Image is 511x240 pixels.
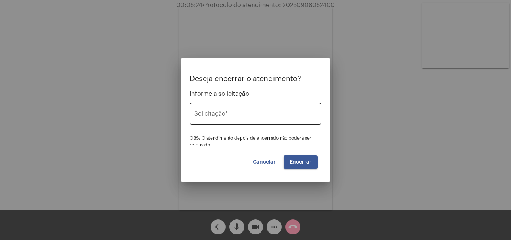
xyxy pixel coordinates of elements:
p: Deseja encerrar o atendimento? [190,75,321,83]
span: OBS: O atendimento depois de encerrado não poderá ser retomado. [190,136,312,147]
button: Encerrar [284,155,318,169]
input: Buscar solicitação [194,112,317,119]
span: Encerrar [290,160,312,165]
span: Informe a solicitação [190,91,321,97]
span: Cancelar [253,160,276,165]
button: Cancelar [247,155,282,169]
